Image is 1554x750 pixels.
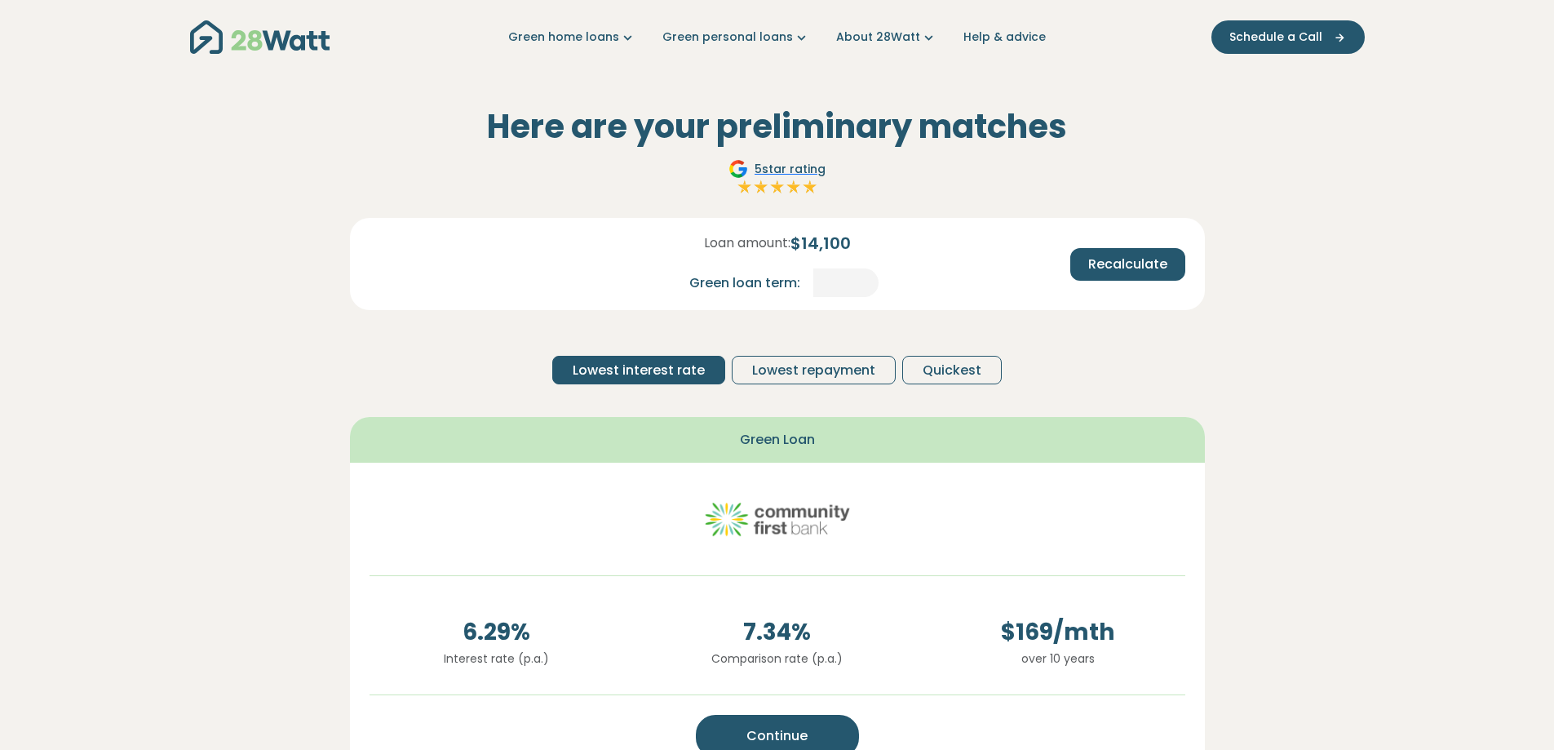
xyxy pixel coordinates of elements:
span: Loan amount: [704,233,790,253]
a: Help & advice [963,29,1046,46]
button: Lowest interest rate [552,356,725,384]
img: community-first logo [704,482,851,556]
span: $ 169 /mth [931,615,1185,650]
span: 6.29 % [370,615,624,650]
button: Schedule a Call [1211,20,1365,54]
button: Lowest repayment [732,356,896,384]
p: over 10 years [931,650,1185,668]
span: 5 star rating [755,161,826,178]
img: Full star [802,179,818,195]
h2: Here are your preliminary matches [350,107,1205,146]
span: Schedule a Call [1229,29,1322,46]
nav: Main navigation [190,16,1365,58]
a: Green personal loans [662,29,810,46]
button: Recalculate [1070,248,1185,281]
img: Full star [737,179,753,195]
span: Lowest interest rate [573,361,705,380]
span: Green Loan [740,430,815,450]
div: Green loan term: [676,268,813,297]
img: Full star [769,179,786,195]
span: 7.34 % [650,615,905,650]
a: Google5star ratingFull starFull starFull starFull starFull star [726,159,828,198]
button: Quickest [902,356,1002,384]
img: Full star [786,179,802,195]
p: Interest rate (p.a.) [370,650,624,668]
span: $ 14,100 [790,231,851,255]
p: Comparison rate (p.a.) [650,650,905,668]
span: Quickest [923,361,981,380]
a: About 28Watt [836,29,937,46]
img: Google [728,159,748,179]
img: 28Watt [190,20,330,54]
a: Green home loans [508,29,636,46]
img: Full star [753,179,769,195]
span: Recalculate [1088,255,1167,274]
span: Lowest repayment [752,361,875,380]
span: Continue [746,726,808,746]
